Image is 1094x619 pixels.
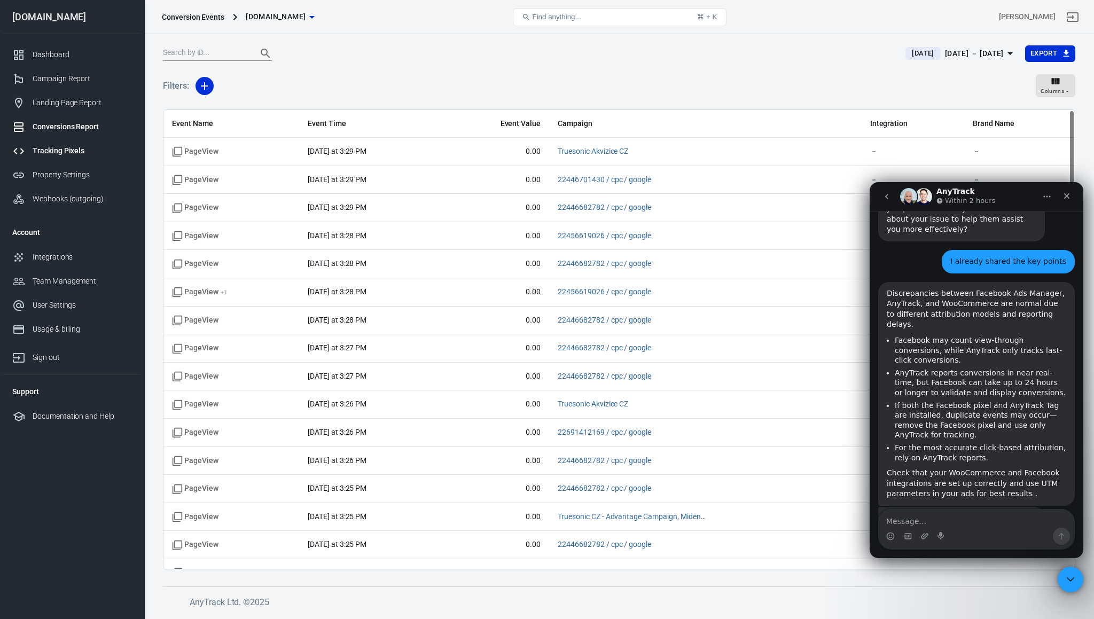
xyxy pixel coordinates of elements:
span: 22446682782 / cpc / google [558,258,651,269]
time: 2025-09-01T15:26:48+02:00 [308,399,366,408]
time: 2025-09-01T15:26:29+02:00 [308,428,366,436]
time: 2025-09-01T15:29:34+02:00 [308,147,366,155]
span: Integration [870,119,956,129]
time: 2025-09-01T15:27:52+02:00 [308,343,366,352]
time: 2025-09-01T15:29:09+02:00 [308,203,366,211]
span: 22446682782 / cpc / google [558,202,651,213]
div: Integrations [33,252,132,263]
span: 22446682782 / cpc / google [558,539,651,550]
span: Standard event name [172,539,218,550]
time: 2025-09-01T15:28:16+02:00 [308,259,366,268]
span: 22446682782 / cpc / google [558,371,651,382]
input: Search by ID... [163,46,248,60]
time: 2025-09-01T15:25:06+02:00 [308,540,366,549]
div: User Settings [33,300,132,311]
a: Landing Page Report [4,91,140,115]
div: ⌘ + K [697,13,717,21]
span: Event Name [172,119,291,129]
a: 22446682782 / cpc / google [558,372,651,380]
a: Team Management [4,269,140,293]
a: 22446682782 / cpc / google [558,316,651,324]
span: 22446682782 / cpc / google [558,568,651,578]
button: Columns [1036,74,1075,98]
div: [DOMAIN_NAME] [4,12,140,22]
span: Standard event name [172,568,218,578]
span: Standard event name [172,175,218,185]
time: 2025-09-01T15:28:06+02:00 [308,316,366,324]
a: Webhooks (outgoing) [4,187,140,211]
span: 0.00 [450,146,541,157]
span: － [870,146,956,157]
button: [DOMAIN_NAME] [241,7,318,27]
div: Conversion Events [162,12,224,22]
a: Conversions Report [4,115,140,139]
a: 22446682782 / cpc / google [558,456,651,465]
a: 22691412169 / cpc / google [558,428,651,436]
a: Truesonic CZ - Advantage Campaign, Mident Česko FB [558,512,736,521]
span: mident.cz [246,10,306,23]
a: 22446682782 / cpc / google [558,259,651,268]
span: 22446682782 / cpc / google [558,343,651,354]
button: Search [253,41,278,66]
div: Campaign Report [33,73,132,84]
span: － [973,146,1066,157]
span: 0.00 [450,258,541,269]
div: Documentation and Help [33,411,132,422]
time: 2025-09-01T15:27:47+02:00 [308,372,366,380]
span: Truesonic Akvizice CZ [558,399,628,410]
li: Support [4,379,140,404]
time: 2025-09-01T15:28:12+02:00 [308,287,366,296]
div: Account id: BeY51yNs [999,11,1056,22]
span: Find anything... [533,13,581,21]
div: Landing Page Report [33,97,132,108]
span: 0.00 [450,202,541,213]
div: scrollable content [163,110,1075,569]
a: 22446682782 / cpc / google [558,568,651,577]
iframe: Intercom live chat [1058,567,1083,592]
a: Dashboard [4,43,140,67]
span: 0.00 [450,287,541,297]
span: [DATE] [908,48,938,59]
span: 22456619026 / cpc / google [558,231,651,241]
span: 0.00 [450,512,541,522]
span: 22446682782 / cpc / google [558,483,651,494]
div: Dashboard [33,49,132,60]
span: 22691412169 / cpc / google [558,427,651,438]
span: Standard event name [172,146,218,157]
div: Property Settings [33,169,132,181]
span: Standard event name [172,371,218,382]
a: Property Settings [4,163,140,187]
span: Event Time [308,119,433,129]
a: Tracking Pixels [4,139,140,163]
span: － [870,568,956,578]
span: － [973,175,1066,185]
span: Standard event name [172,399,218,410]
span: － [870,175,956,185]
h6: AnyTrack Ltd. © 2025 [190,596,991,609]
button: Find anything...⌘ + K [513,8,726,26]
a: 22446682782 / cpc / google [558,203,651,211]
div: Tracking Pixels [33,145,132,156]
span: PageView [172,287,228,297]
time: 2025-09-01T15:29:14+02:00 [308,175,366,184]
